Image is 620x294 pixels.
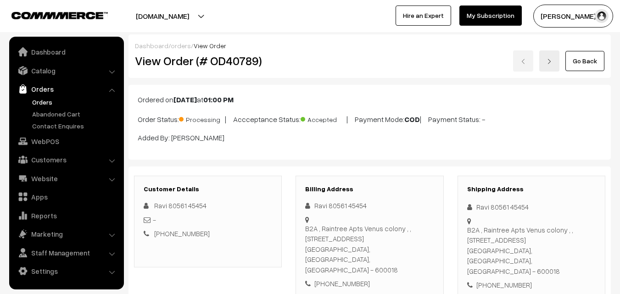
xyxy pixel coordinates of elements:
img: user [595,9,609,23]
a: Hire an Expert [396,6,451,26]
a: COMMMERCE [11,9,92,20]
a: My Subscription [459,6,522,26]
p: Order Status: | Accceptance Status: | Payment Mode: | Payment Status: - [138,112,602,125]
div: [PHONE_NUMBER] [467,280,596,290]
div: [PHONE_NUMBER] [305,278,434,289]
a: Staff Management [11,244,121,261]
a: Settings [11,263,121,279]
p: Added By: [PERSON_NAME] [138,132,602,143]
a: Abandoned Cart [30,109,121,119]
a: Go Back [565,51,604,71]
a: Contact Enquires [30,121,121,131]
div: - [144,215,272,225]
b: 01:00 PM [203,95,234,104]
p: Ordered on at [138,94,602,105]
div: Ravi 80561 45454 [305,200,434,211]
button: [DOMAIN_NAME] [104,5,221,28]
a: Catalog [11,62,121,79]
h3: Customer Details [144,185,272,193]
span: Processing [179,112,225,124]
span: View Order [194,42,226,50]
a: Dashboard [135,42,168,50]
a: Customers [11,151,121,168]
a: Website [11,170,121,187]
a: Marketing [11,226,121,242]
a: Dashboard [11,44,121,60]
span: Ravi 80561 45454 [154,201,207,210]
div: B2A , Raintree Apts Venus colony , , [STREET_ADDRESS] [GEOGRAPHIC_DATA], [GEOGRAPHIC_DATA], [GEOG... [305,223,434,275]
a: Apps [11,189,121,205]
a: Reports [11,207,121,224]
a: Orders [11,81,121,97]
div: Ravi 80561 45454 [467,202,596,212]
h3: Billing Address [305,185,434,193]
h3: Shipping Address [467,185,596,193]
b: COD [404,115,420,124]
a: [PHONE_NUMBER] [154,229,210,238]
a: orders [171,42,191,50]
span: Accepted [301,112,346,124]
h2: View Order (# OD40789) [135,54,282,68]
img: COMMMERCE [11,12,108,19]
div: / / [135,41,604,50]
div: B2A , Raintree Apts Venus colony , , [STREET_ADDRESS] [GEOGRAPHIC_DATA], [GEOGRAPHIC_DATA], [GEOG... [467,225,596,277]
a: Orders [30,97,121,107]
b: [DATE] [173,95,197,104]
button: [PERSON_NAME] s… [533,5,613,28]
img: right-arrow.png [547,59,552,64]
a: WebPOS [11,133,121,150]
